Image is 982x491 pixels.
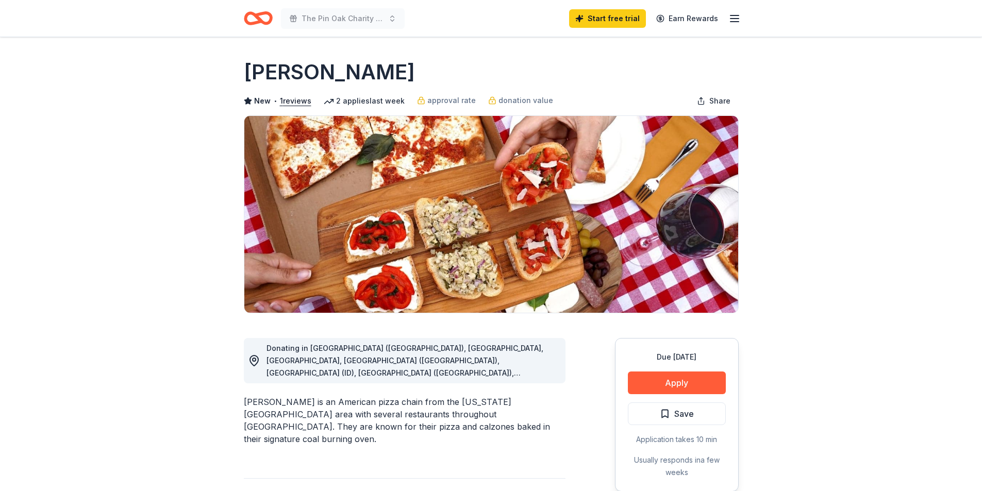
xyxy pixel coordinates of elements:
[569,9,646,28] a: Start free trial
[244,6,273,30] a: Home
[628,402,726,425] button: Save
[427,94,476,107] span: approval rate
[650,9,724,28] a: Earn Rewards
[324,95,405,107] div: 2 applies last week
[488,94,553,107] a: donation value
[417,94,476,107] a: approval rate
[254,95,271,107] span: New
[267,344,543,439] span: Donating in [GEOGRAPHIC_DATA] ([GEOGRAPHIC_DATA]), [GEOGRAPHIC_DATA], [GEOGRAPHIC_DATA], [GEOGRAP...
[281,8,405,29] button: The Pin Oak Charity Horse Show
[628,351,726,363] div: Due [DATE]
[628,454,726,479] div: Usually responds in a few weeks
[498,94,553,107] span: donation value
[628,371,726,394] button: Apply
[709,95,730,107] span: Share
[689,91,739,111] button: Share
[628,433,726,446] div: Application takes 10 min
[244,116,738,313] img: Image for Grimaldi's
[244,58,415,87] h1: [PERSON_NAME]
[273,97,277,105] span: •
[302,12,384,25] span: The Pin Oak Charity Horse Show
[280,95,311,107] button: 1reviews
[244,396,565,445] div: [PERSON_NAME] is an American pizza chain from the [US_STATE][GEOGRAPHIC_DATA] area with several r...
[674,407,694,420] span: Save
